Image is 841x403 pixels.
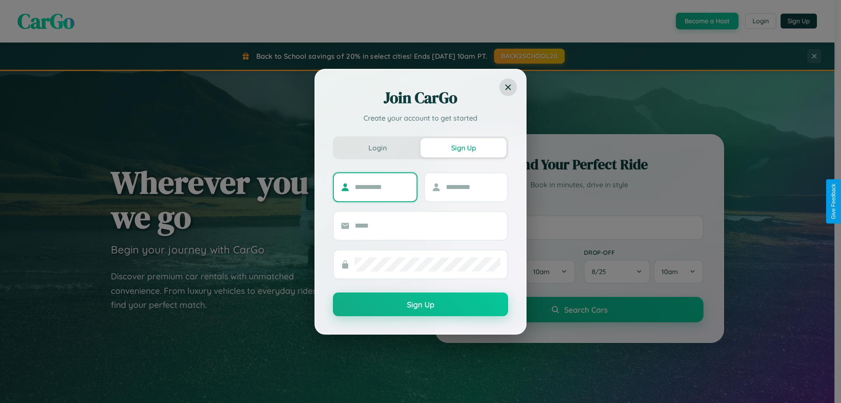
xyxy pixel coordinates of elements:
[333,87,508,108] h2: Join CarGo
[333,292,508,316] button: Sign Up
[830,184,837,219] div: Give Feedback
[333,113,508,123] p: Create your account to get started
[420,138,506,157] button: Sign Up
[335,138,420,157] button: Login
